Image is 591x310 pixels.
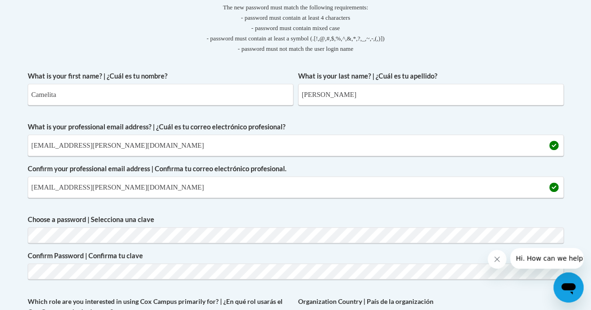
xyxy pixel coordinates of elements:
input: Metadata input [298,84,564,105]
label: Confirm your professional email address | Confirma tu correo electrónico profesional. [28,164,564,174]
label: Confirm Password | Confirma tu clave [28,251,564,261]
label: Choose a password | Selecciona una clave [28,215,564,225]
span: Hi. How can we help? [6,7,76,14]
iframe: Close message [488,250,506,269]
label: Organization Country | País de la organización [298,296,564,307]
label: What is your last name? | ¿Cuál es tu apellido? [298,71,564,81]
iframe: Button to launch messaging window [553,272,583,302]
span: The new password must match the following requirements: [223,4,368,11]
input: Metadata input [28,84,293,105]
input: Metadata input [28,135,564,156]
input: Required [28,176,564,198]
label: What is your professional email address? | ¿Cuál es tu correo electrónico profesional? [28,122,564,132]
span: - password must contain at least 4 characters - password must contain mixed case - password must ... [28,13,564,54]
iframe: Message from company [510,248,583,269]
label: What is your first name? | ¿Cuál es tu nombre? [28,71,293,81]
